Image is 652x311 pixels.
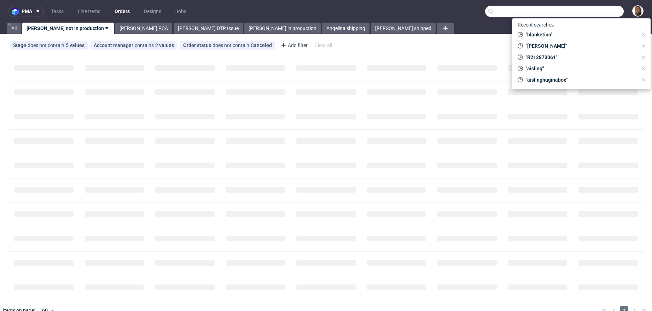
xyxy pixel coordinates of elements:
img: logo [12,7,22,16]
span: contains [135,42,155,48]
span: Order status [183,42,213,48]
div: Add filter [278,40,309,51]
span: "aisling" [523,65,638,72]
span: does not contain [28,42,66,48]
span: Recent searches [515,19,557,30]
span: Account manager [94,42,135,48]
span: "blanketino" [523,31,638,38]
a: Angelina shipping [322,23,369,34]
div: Clear all [313,40,333,50]
a: [PERSON_NAME] in production [244,23,321,34]
span: "R212873061" [523,54,638,61]
a: [PERSON_NAME] not in production [22,23,114,34]
a: Line Items [74,6,105,17]
span: "aislinghuginabox" [523,76,638,83]
a: [PERSON_NAME] shipped [371,23,436,34]
a: All [7,23,21,34]
span: "[PERSON_NAME]" [523,42,638,49]
a: Designs [140,6,165,17]
span: pma [22,9,32,14]
a: Tasks [47,6,68,17]
a: Jobs [171,6,191,17]
span: Stage [13,42,28,48]
div: 2 values [155,42,174,48]
div: 5 values [66,42,85,48]
img: Angelina Marć [633,6,643,16]
a: [PERSON_NAME] DTP Issue [174,23,243,34]
div: Canceled [251,42,272,48]
a: Orders [110,6,134,17]
button: pma [8,6,44,17]
span: does not contain [213,42,251,48]
a: [PERSON_NAME] PCA [115,23,172,34]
